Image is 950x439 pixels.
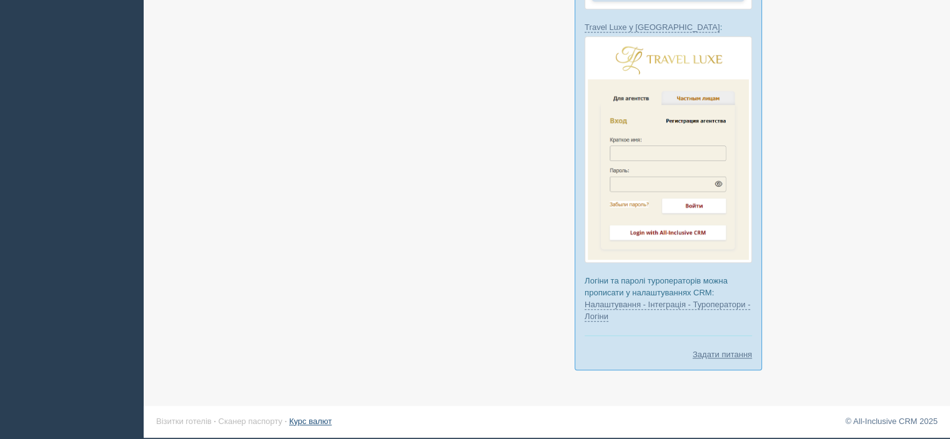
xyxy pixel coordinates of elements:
a: Візитки готелів [156,417,212,426]
a: Курс валют [289,417,332,426]
p: Логіни та паролі туроператорів можна прописати у налаштуваннях CRM: [585,275,752,322]
span: · [214,417,216,426]
a: Задати питання [693,348,752,360]
img: travel-luxe-%D0%BB%D0%BE%D0%B3%D0%B8%D0%BD-%D1%87%D0%B5%D1%80%D0%B5%D0%B7-%D1%81%D1%80%D0%BC-%D0%... [585,36,752,263]
a: Налаштування - Інтеграція - Туроператори - Логіни [585,300,750,322]
a: Сканер паспорту [219,417,282,426]
a: © All-Inclusive CRM 2025 [845,417,938,426]
p: : [585,21,752,33]
span: · [285,417,287,426]
a: Travel Luxe у [GEOGRAPHIC_DATA] [585,22,720,32]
